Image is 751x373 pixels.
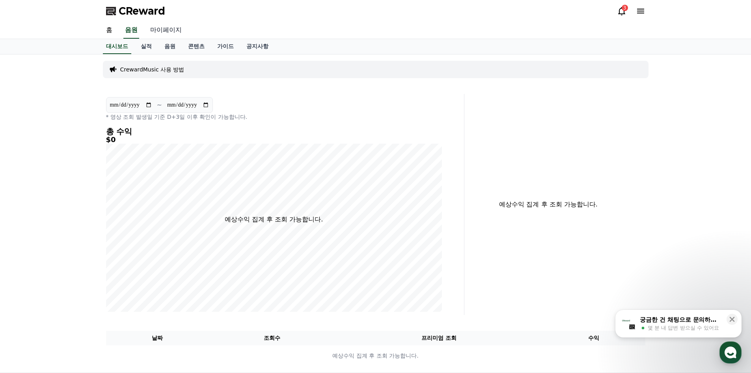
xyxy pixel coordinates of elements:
span: 대화 [72,262,82,269]
a: 3 [617,6,626,16]
a: CrewardMusic 사용 방법 [120,66,184,73]
span: 홈 [25,262,30,268]
a: 음원 [158,39,182,54]
a: CReward [106,5,165,17]
th: 조회수 [209,331,335,345]
p: 예상수익 집계 후 조회 가능합니다. [471,200,626,209]
div: 3 [622,5,628,11]
a: 음원 [123,22,139,39]
span: CReward [119,5,165,17]
a: 홈 [100,22,119,39]
a: 대시보드 [103,39,131,54]
a: 홈 [2,250,52,270]
a: 대화 [52,250,102,270]
h4: 총 수익 [106,127,442,136]
th: 날짜 [106,331,209,345]
th: 수익 [542,331,645,345]
a: 설정 [102,250,151,270]
a: 공지사항 [240,39,275,54]
a: 가이드 [211,39,240,54]
a: 콘텐츠 [182,39,211,54]
a: 마이페이지 [144,22,188,39]
h5: $0 [106,136,442,144]
p: ~ [157,100,162,110]
th: 프리미엄 조회 [335,331,542,345]
span: 설정 [122,262,131,268]
p: 예상수익 집계 후 조회 가능합니다. [225,215,323,224]
p: 예상수익 집계 후 조회 가능합니다. [106,352,645,360]
p: * 영상 조회 발생일 기준 D+3일 이후 확인이 가능합니다. [106,113,442,121]
a: 실적 [134,39,158,54]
